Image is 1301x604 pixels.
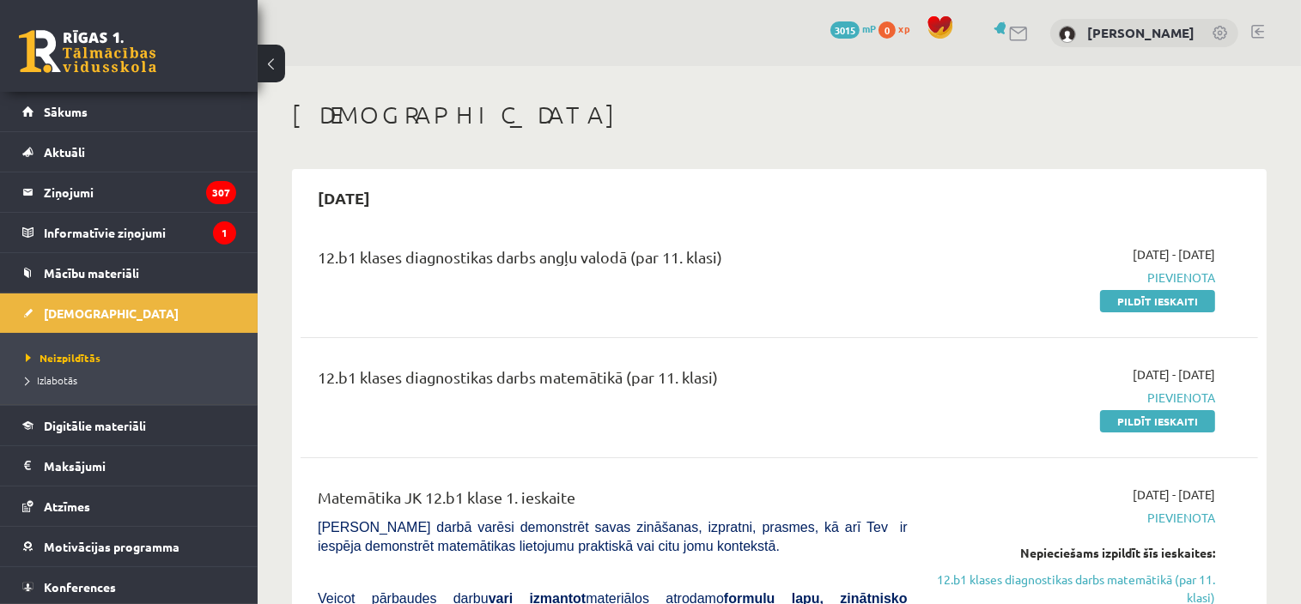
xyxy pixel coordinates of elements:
div: Nepieciešams izpildīt šīs ieskaites: [933,544,1215,562]
a: Izlabotās [26,372,240,388]
a: Informatīvie ziņojumi1 [22,213,236,252]
span: Mācību materiāli [44,265,139,281]
a: 0 xp [878,21,918,35]
a: Rīgas 1. Tālmācības vidusskola [19,30,156,73]
a: Neizpildītās [26,350,240,365]
a: Pildīt ieskaiti [1100,410,1215,432]
h2: [DATE] [301,178,387,218]
span: Sākums [44,104,88,119]
span: Izlabotās [26,373,77,387]
div: 12.b1 klases diagnostikas darbs angļu valodā (par 11. klasi) [318,245,908,277]
span: Atzīmes [44,498,90,514]
span: Neizpildītās [26,351,100,365]
span: 0 [878,21,896,39]
span: Motivācijas programma [44,539,179,554]
a: Aktuāli [22,132,236,172]
span: Konferences [44,579,116,595]
span: Pievienota [933,389,1215,407]
span: mP [862,21,876,35]
i: 307 [206,181,236,204]
img: Konstantīns Jeršovs [1059,26,1076,43]
a: Mācību materiāli [22,253,236,293]
span: [DATE] - [DATE] [1133,365,1215,384]
a: Pildīt ieskaiti [1100,290,1215,312]
a: 3015 mP [830,21,876,35]
span: Digitālie materiāli [44,418,146,433]
span: [DATE] - [DATE] [1133,486,1215,504]
a: Motivācijas programma [22,527,236,566]
legend: Maksājumi [44,446,236,486]
span: 3015 [830,21,860,39]
span: Pievienota [933,509,1215,527]
a: Digitālie materiāli [22,406,236,445]
span: xp [898,21,909,35]
legend: Informatīvie ziņojumi [44,213,236,252]
a: Atzīmes [22,486,236,526]
span: Aktuāli [44,144,85,160]
i: 1 [213,221,236,245]
a: [PERSON_NAME] [1087,24,1195,41]
span: [DATE] - [DATE] [1133,245,1215,263]
div: 12.b1 klases diagnostikas darbs matemātikā (par 11. klasi) [318,365,908,397]
div: Matemātika JK 12.b1 klase 1. ieskaite [318,486,908,517]
a: [DEMOGRAPHIC_DATA] [22,293,236,333]
legend: Ziņojumi [44,172,236,212]
a: Ziņojumi307 [22,172,236,212]
span: [DEMOGRAPHIC_DATA] [44,305,179,321]
span: Pievienota [933,269,1215,287]
a: Sākums [22,92,236,131]
a: Maksājumi [22,446,236,486]
h1: [DEMOGRAPHIC_DATA] [292,100,1267,130]
span: [PERSON_NAME] darbā varēsi demonstrēt savas zināšanas, izpratni, prasmes, kā arī Tev ir iespēja d... [318,520,908,553]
